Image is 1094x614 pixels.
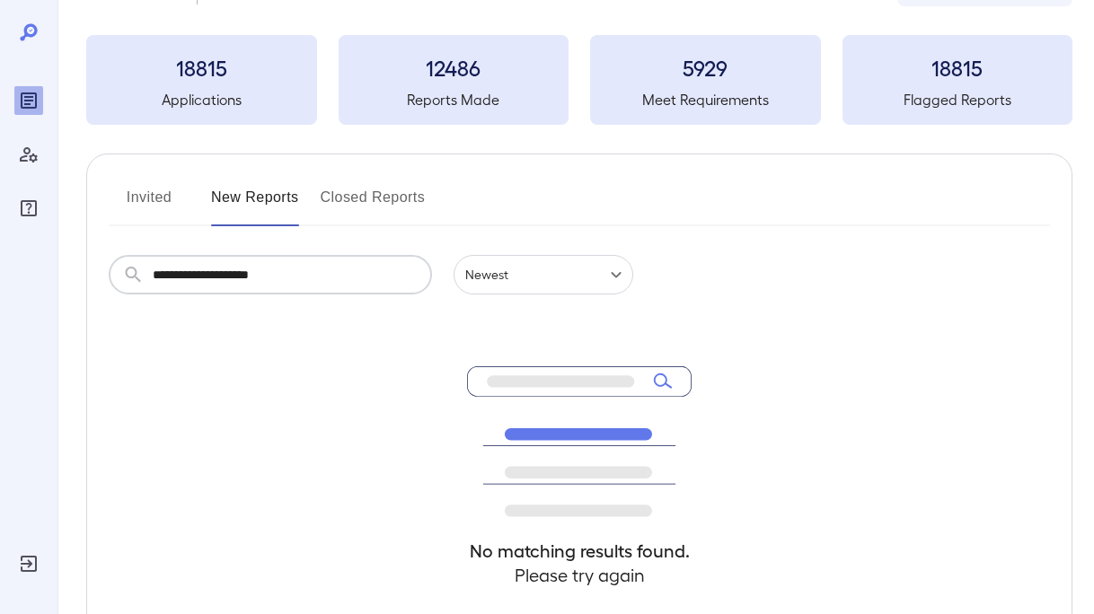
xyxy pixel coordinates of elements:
[211,183,299,226] button: New Reports
[86,53,317,82] h3: 18815
[109,183,190,226] button: Invited
[14,194,43,223] div: FAQ
[843,89,1073,110] h5: Flagged Reports
[339,53,569,82] h3: 12486
[14,86,43,115] div: Reports
[467,539,692,563] h4: No matching results found.
[14,140,43,169] div: Manage Users
[339,89,569,110] h5: Reports Made
[14,549,43,578] div: Log Out
[590,53,821,82] h3: 5929
[86,89,317,110] h5: Applications
[86,35,1072,125] summary: 18815Applications12486Reports Made5929Meet Requirements18815Flagged Reports
[467,563,692,587] h4: Please try again
[454,255,633,294] div: Newest
[321,183,426,226] button: Closed Reports
[843,53,1073,82] h3: 18815
[590,89,821,110] h5: Meet Requirements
